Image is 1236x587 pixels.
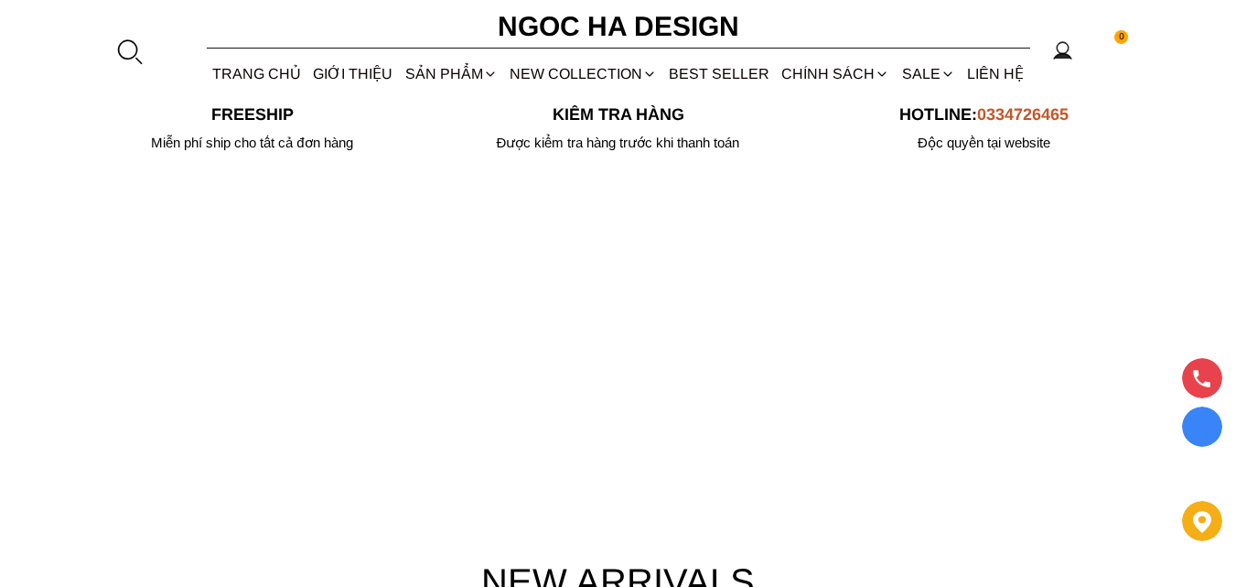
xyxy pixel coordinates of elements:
[503,49,662,98] a: NEW COLLECTION
[399,49,503,98] div: SẢN PHẨM
[776,49,896,98] div: Chính sách
[801,135,1167,151] h6: Độc quyền tại website
[435,135,801,151] p: Được kiểm tra hàng trước khi thanh toán
[1182,455,1222,490] a: messenger
[70,135,435,151] div: Miễn phí ship cho tất cả đơn hàng
[1114,30,1129,45] span: 0
[553,105,684,124] font: Kiểm tra hàng
[70,105,435,125] p: Freeship
[801,105,1167,125] p: Hotline:
[896,49,961,98] a: SALE
[663,49,776,98] a: BEST SELLER
[977,105,1069,124] span: 0334726465
[307,49,399,98] a: GIỚI THIỆU
[481,5,756,49] a: Ngoc Ha Design
[207,49,307,98] a: TRANG CHỦ
[961,49,1029,98] a: LIÊN HỆ
[1182,407,1222,447] a: Display image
